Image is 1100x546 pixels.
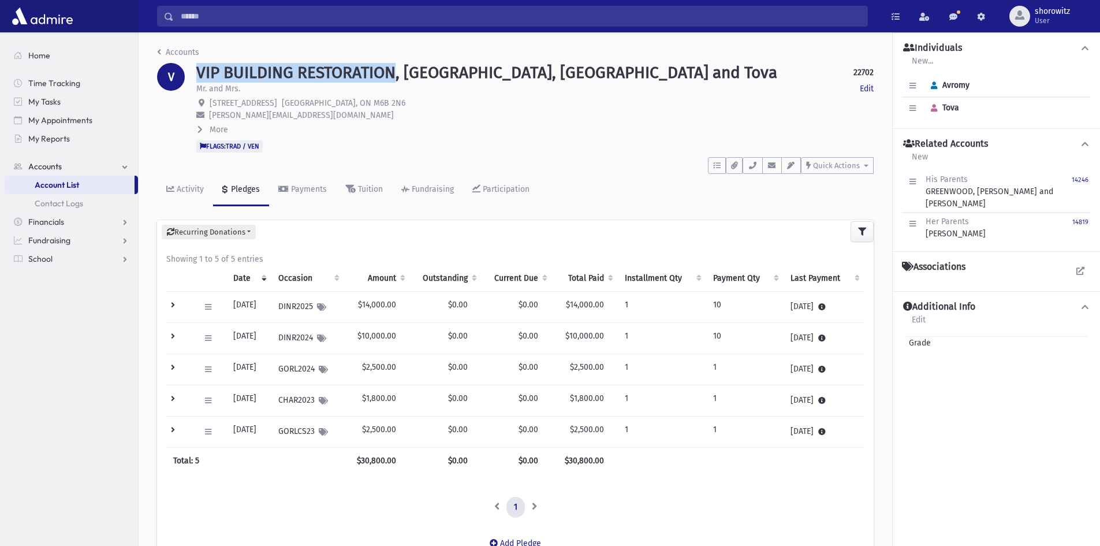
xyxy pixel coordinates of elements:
[174,6,867,27] input: Search
[860,83,874,95] a: Edit
[28,133,70,144] span: My Reports
[463,174,539,206] a: Participation
[226,265,271,292] th: Date: activate to sort column ascending
[911,54,934,75] a: New...
[1072,176,1088,184] small: 14246
[213,174,269,206] a: Pledges
[784,265,864,292] th: Last Payment: activate to sort column ascending
[926,80,970,90] span: Avromy
[903,301,975,313] h4: Additional Info
[174,184,204,194] div: Activity
[162,225,256,240] button: Recurring Donations
[35,198,83,209] span: Contact Logs
[196,140,263,152] span: FLAGS:TRAD / VEN
[166,448,344,474] th: Total: 5
[344,385,409,417] td: $1,800.00
[336,174,392,206] a: Tuition
[28,217,64,227] span: Financials
[519,331,538,341] span: $0.00
[706,417,784,448] td: 1
[5,92,138,111] a: My Tasks
[226,417,271,448] td: [DATE]
[784,385,864,417] td: [DATE]
[448,393,468,403] span: $0.00
[618,265,707,292] th: Installment Qty: activate to sort column ascending
[392,174,463,206] a: Fundraising
[344,354,409,385] td: $2,500.00
[480,184,530,194] div: Participation
[902,42,1091,54] button: Individuals
[5,74,138,92] a: Time Tracking
[706,265,784,292] th: Payment Qty: activate to sort column ascending
[902,138,1091,150] button: Related Accounts
[289,184,327,194] div: Payments
[448,425,468,434] span: $0.00
[5,213,138,231] a: Financials
[448,331,468,341] span: $0.00
[269,174,336,206] a: Payments
[926,216,986,240] div: [PERSON_NAME]
[5,129,138,148] a: My Reports
[926,217,969,226] span: Her Parents
[926,174,968,184] span: His Parents
[570,425,604,434] span: $2,500.00
[344,265,409,292] th: Amount: activate to sort column ascending
[226,323,271,354] td: [DATE]
[157,63,185,91] div: V
[784,292,864,323] td: [DATE]
[9,5,76,28] img: AdmirePro
[618,385,707,417] td: 1
[344,417,409,448] td: $2,500.00
[706,354,784,385] td: 1
[28,96,61,107] span: My Tasks
[911,150,929,171] a: New
[566,300,604,310] span: $14,000.00
[28,78,80,88] span: Time Tracking
[1035,7,1070,16] span: shorowitz
[271,265,344,292] th: Occasion : activate to sort column ascending
[5,46,138,65] a: Home
[226,292,271,323] td: [DATE]
[196,124,229,136] button: More
[229,184,260,194] div: Pledges
[565,331,604,341] span: $10,000.00
[911,313,926,334] a: Edit
[226,354,271,385] td: [DATE]
[271,385,344,417] td: CHAR2023
[1035,16,1070,25] span: User
[570,362,604,372] span: $2,500.00
[570,393,604,403] span: $1,800.00
[166,253,864,265] div: Showing 1 to 5 of 5 entries
[271,323,344,354] td: DINR2024
[1072,218,1088,226] small: 14819
[271,354,344,385] td: GORL2024
[196,83,240,95] p: Mr. and Mrs.
[519,362,538,372] span: $0.00
[482,448,552,474] th: $0.00
[410,448,482,474] th: $0.00
[1072,216,1088,240] a: 14819
[344,292,409,323] td: $14,000.00
[926,103,959,113] span: Tova
[409,184,454,194] div: Fundraising
[1072,173,1088,210] a: 14246
[5,231,138,250] a: Fundraising
[28,235,70,246] span: Fundraising
[903,42,962,54] h4: Individuals
[356,184,383,194] div: Tuition
[706,292,784,323] td: 10
[784,354,864,385] td: [DATE]
[28,50,50,61] span: Home
[813,161,860,170] span: Quick Actions
[28,254,53,264] span: School
[282,98,405,108] span: [GEOGRAPHIC_DATA], ON M6B 2N6
[28,115,92,125] span: My Appointments
[157,174,213,206] a: Activity
[5,176,135,194] a: Account List
[706,323,784,354] td: 10
[552,448,617,474] th: $30,800.00
[519,300,538,310] span: $0.00
[706,385,784,417] td: 1
[5,111,138,129] a: My Appointments
[618,417,707,448] td: 1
